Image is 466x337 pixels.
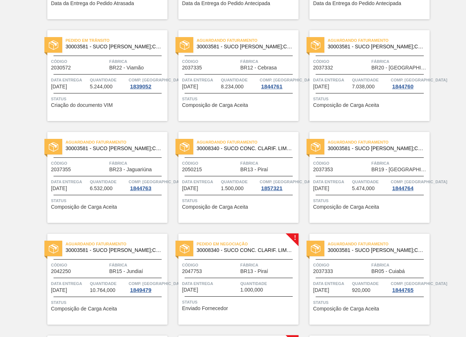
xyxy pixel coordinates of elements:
[90,84,112,89] span: 5.244,000
[182,1,270,6] span: Data da Entrega do Pedido Antecipada
[313,280,350,287] span: Data Entrega
[371,65,428,71] span: BR20 - Sapucaia
[182,178,219,185] span: Data Entrega
[328,248,424,253] span: 30003581 - SUCO CONCENT LIMAO;CLARIFIC.C/SO2;PEPSI;
[182,65,202,71] span: 2037335
[66,37,167,44] span: Pedido em Trânsito
[182,261,238,269] span: Código
[221,186,244,191] span: 1.500,000
[313,95,428,103] span: Status
[180,244,189,253] img: status
[391,76,447,84] span: Comp. Carga
[299,132,430,223] a: statusAguardando Faturamento30003581 - SUCO [PERSON_NAME];CLARIFIC.C/SO2;PEPSI;Código2037353Fábri...
[51,95,166,103] span: Status
[51,204,117,210] span: Composição de Carga Aceita
[51,288,67,293] span: 15/10/2025
[51,58,107,65] span: Código
[51,299,166,306] span: Status
[299,234,430,325] a: statusAguardando Faturamento30003581 - SUCO [PERSON_NAME];CLARIFIC.C/SO2;PEPSI;Código2037333Fábri...
[90,76,127,84] span: Quantidade
[182,76,219,84] span: Data Entrega
[352,280,389,287] span: Quantidade
[51,186,67,191] span: 11/10/2025
[66,139,167,146] span: Aguardando Faturamento
[129,280,185,287] span: Comp. Carga
[260,178,316,185] span: Comp. Carga
[129,178,185,185] span: Comp. Carga
[352,186,375,191] span: 5.474,000
[109,160,166,167] span: Fábrica
[240,160,297,167] span: Fábrica
[51,167,71,172] span: 2037355
[66,146,162,151] span: 30003581 - SUCO CONCENT LIMAO;CLARIFIC.C/SO2;PEPSI;
[51,84,67,89] span: 08/10/2025
[51,197,166,204] span: Status
[391,76,428,89] a: Comp. [GEOGRAPHIC_DATA]1844760
[391,287,415,293] div: 1844765
[36,234,167,325] a: statusAguardando Faturamento30003581 - SUCO [PERSON_NAME];CLARIFIC.C/SO2;PEPSI;Código2042250Fábri...
[51,269,71,274] span: 2042250
[313,84,329,89] span: 09/10/2025
[66,44,162,49] span: 30003581 - SUCO CONCENT LIMAO;CLARIFIC.C/SO2;PEPSI;
[313,1,401,6] span: Data da Entrega do Pedido Antecipada
[240,261,297,269] span: Fábrica
[129,84,153,89] div: 1839052
[328,44,424,49] span: 30003581 - SUCO CONCENT LIMAO;CLARIFIC.C/SO2;PEPSI;
[197,139,299,146] span: Aguardando Faturamento
[313,160,370,167] span: Código
[311,40,320,50] img: status
[167,132,299,223] a: statusAguardando Faturamento30008340 - SUCO CONC. CLARIF. LIMÃO SICILIANOCódigo2050215FábricaBR13...
[328,240,430,248] span: Aguardando Faturamento
[313,186,329,191] span: 15/10/2025
[352,84,375,89] span: 7.038,000
[313,261,370,269] span: Código
[313,103,379,108] span: Composição de Carga Aceita
[197,240,299,248] span: Pedido em Negociação
[313,197,428,204] span: Status
[313,306,379,312] span: Composição de Carga Aceita
[51,65,71,71] span: 2030572
[391,178,428,191] a: Comp. [GEOGRAPHIC_DATA]1844764
[109,261,166,269] span: Fábrica
[49,244,58,253] img: status
[90,280,127,287] span: Quantidade
[182,306,228,311] span: Enviado Fornecedor
[197,37,299,44] span: Aguardando Faturamento
[129,280,166,293] a: Comp. [GEOGRAPHIC_DATA]1849479
[180,40,189,50] img: status
[182,160,238,167] span: Código
[391,185,415,191] div: 1844764
[313,269,333,274] span: 2037333
[221,178,258,185] span: Quantidade
[197,146,293,151] span: 30008340 - SUCO CONC. CLARIF. LIMÃO SICILIANO
[51,178,88,185] span: Data Entrega
[260,185,284,191] div: 1857321
[180,142,189,152] img: status
[51,76,88,84] span: Data Entrega
[129,287,153,293] div: 1849479
[240,269,268,274] span: BR13 - Piraí
[352,76,389,84] span: Quantidade
[109,269,143,274] span: BR15 - Jundiaí
[129,185,153,191] div: 1844763
[311,142,320,152] img: status
[167,234,299,325] a: !statusPedido em Negociação30008340 - SUCO CONC. CLARIF. LIMÃO SICILIANOCódigo2047753FábricaBR13 ...
[313,76,350,84] span: Data Entrega
[51,1,134,6] span: Data da Entrega do Pedido Atrasada
[90,288,115,293] span: 10.764,000
[328,139,430,146] span: Aguardando Faturamento
[352,178,389,185] span: Quantidade
[240,167,268,172] span: BR13 - Piraí
[313,204,379,210] span: Composição de Carga Aceita
[109,167,152,172] span: BR23 - Jaguariúna
[311,244,320,253] img: status
[313,178,350,185] span: Data Entrega
[182,84,198,89] span: 09/10/2025
[49,142,58,152] img: status
[51,306,117,312] span: Composição de Carga Aceita
[182,204,248,210] span: Composição de Carga Aceita
[313,65,333,71] span: 2037332
[66,240,167,248] span: Aguardando Faturamento
[328,146,424,151] span: 30003581 - SUCO CONCENT LIMAO;CLARIFIC.C/SO2;PEPSI;
[391,178,447,185] span: Comp. Carga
